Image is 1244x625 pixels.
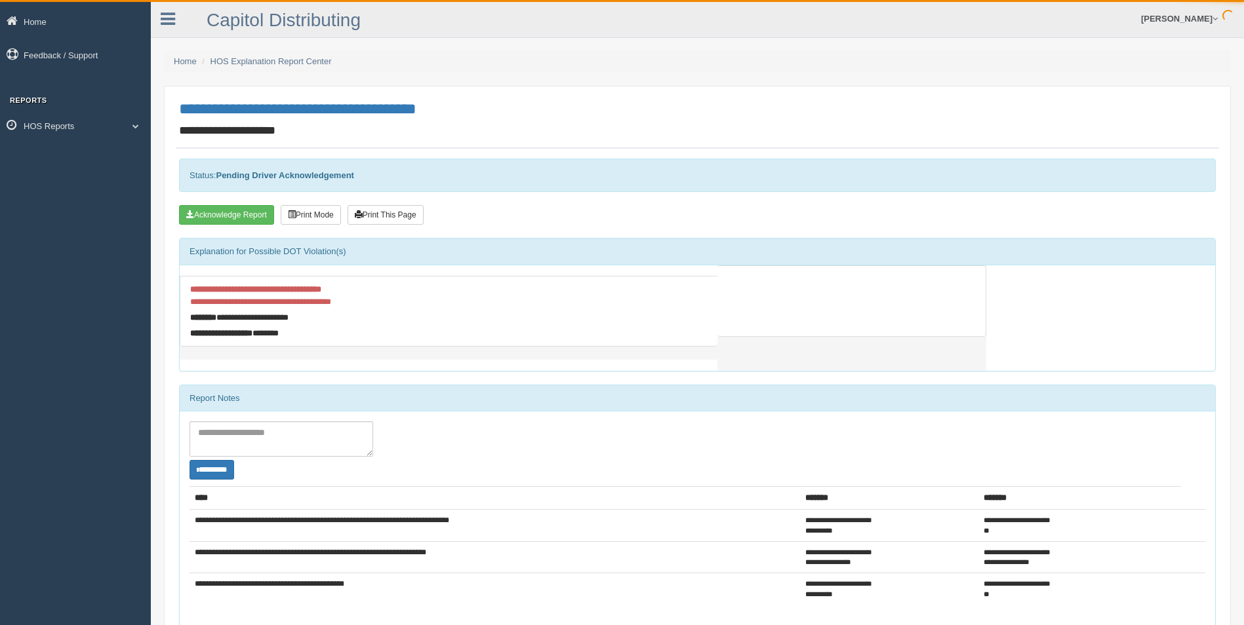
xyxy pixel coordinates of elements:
a: Capitol Distributing [207,10,361,30]
a: Home [174,56,197,66]
a: HOS Explanation Report Center [211,56,332,66]
div: Explanation for Possible DOT Violation(s) [180,238,1215,265]
div: Status: [179,159,1216,192]
button: Print This Page [348,205,424,225]
button: Change Filter Options [190,460,234,480]
div: Report Notes [180,385,1215,411]
strong: Pending Driver Acknowledgement [216,170,353,180]
button: Print Mode [281,205,341,225]
button: Acknowledge Receipt [179,205,274,225]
